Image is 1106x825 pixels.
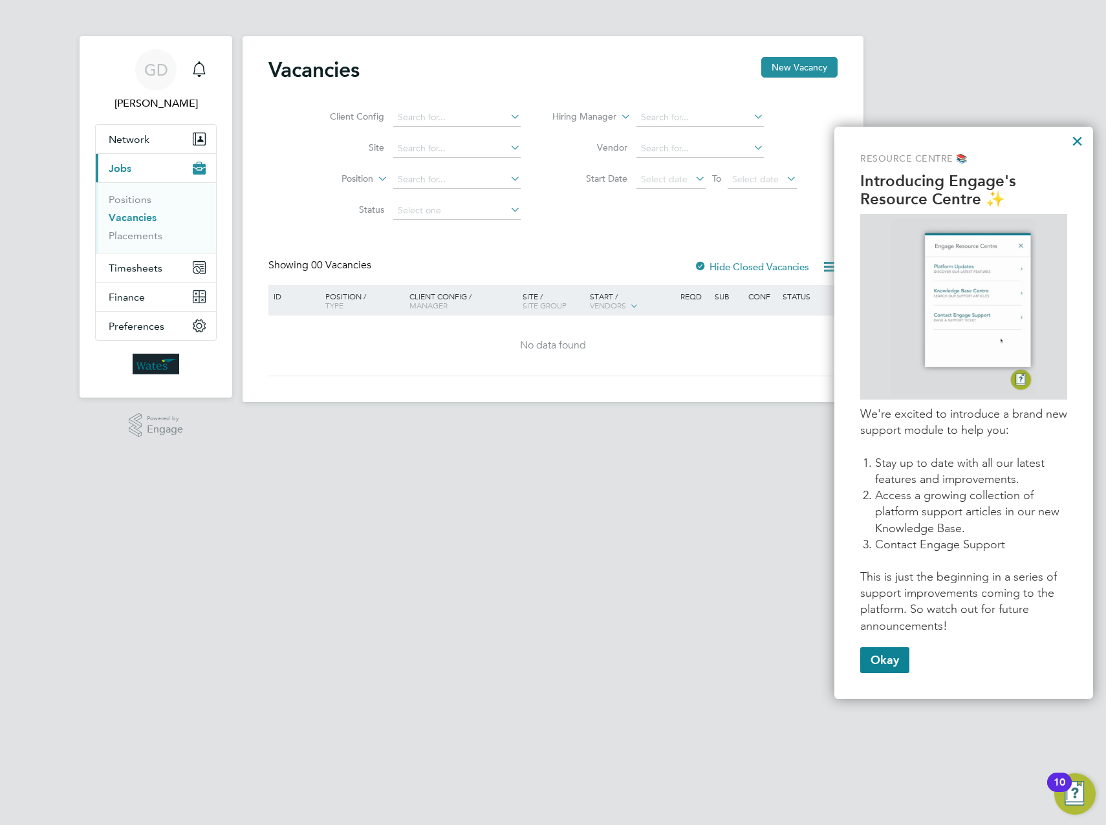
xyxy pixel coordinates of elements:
[779,285,836,307] div: Status
[875,455,1067,487] li: Stay up to date with all our latest features and improvements.
[636,140,764,158] input: Search for...
[875,537,1067,553] li: Contact Engage Support
[708,170,725,187] span: To
[761,57,838,78] button: New Vacancy
[711,285,745,307] div: Sub
[310,204,384,215] label: Status
[133,354,179,374] img: wates-logo-retina.png
[523,300,567,310] span: Site Group
[393,140,521,158] input: Search for...
[268,259,374,272] div: Showing
[147,424,183,435] span: Engage
[144,61,168,78] span: GD
[860,172,1067,191] p: Introducing Engage's
[1054,782,1065,799] div: 10
[860,406,1067,438] p: We're excited to introduce a brand new support module to help you:
[587,285,677,317] div: Start /
[109,193,151,206] a: Positions
[95,49,217,111] a: Go to account details
[1054,773,1096,815] button: Open Resource Center, 10 new notifications
[1071,131,1083,151] button: Close
[310,111,384,122] label: Client Config
[406,285,519,316] div: Client Config /
[268,57,360,83] h2: Vacancies
[80,36,232,398] nav: Main navigation
[270,339,836,352] div: No data found
[270,285,316,307] div: ID
[553,173,627,184] label: Start Date
[641,173,688,185] span: Select date
[325,300,343,310] span: Type
[310,142,384,153] label: Site
[636,109,764,127] input: Search for...
[409,300,448,310] span: Manager
[393,109,521,127] input: Search for...
[860,190,1067,209] p: Resource Centre ✨
[109,320,164,332] span: Preferences
[393,202,521,220] input: Select one
[393,171,521,189] input: Search for...
[311,259,371,272] span: 00 Vacancies
[109,162,131,175] span: Jobs
[519,285,587,316] div: Site /
[590,300,626,310] span: Vendors
[860,153,1067,166] p: Resource Centre 📚
[316,285,406,316] div: Position /
[860,647,909,673] button: Okay
[109,262,162,274] span: Timesheets
[860,569,1067,634] p: This is just the beginning in a series of support improvements coming to the platform. So watch o...
[694,261,809,273] label: Hide Closed Vacancies
[891,219,1036,394] img: GIF of Resource Centre being opened
[109,133,149,145] span: Network
[299,173,373,186] label: Position
[542,111,616,123] label: Hiring Manager
[732,173,779,185] span: Select date
[147,413,183,424] span: Powered by
[875,487,1067,537] li: Access a growing collection of platform support articles in our new Knowledge Base.
[109,230,162,242] a: Placements
[553,142,627,153] label: Vendor
[109,291,145,303] span: Finance
[677,285,711,307] div: Reqd
[745,285,779,307] div: Conf
[109,211,157,224] a: Vacancies
[95,354,217,374] a: Go to home page
[95,96,217,111] span: Gail Davies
